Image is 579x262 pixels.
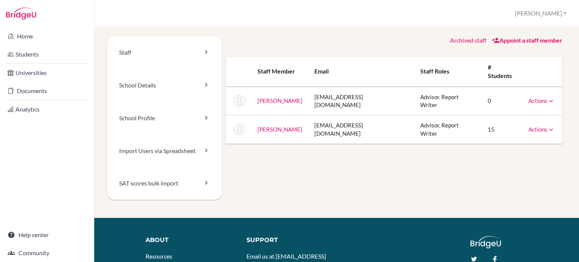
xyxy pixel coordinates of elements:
[414,87,482,115] td: Advisor, Report Writer
[482,87,522,115] td: 0
[414,115,482,144] td: Advisor, Report Writer
[528,126,555,133] a: Actions
[107,102,222,135] a: School Profile
[6,8,36,20] img: Bridge-U
[2,47,92,62] a: Students
[414,57,482,87] th: Staff roles
[470,236,501,248] img: logo_white@2x-f4f0deed5e89b7ecb1c2cc34c3e3d731f90f0f143d5ea2071677605dd97b5244.png
[528,97,555,104] a: Actions
[233,95,245,107] img: Rob Bailey
[107,135,222,167] a: Import Users via Spreadsheet
[251,57,308,87] th: Staff member
[2,102,92,117] a: Analytics
[482,57,522,87] th: # students
[107,69,222,102] a: School Details
[2,65,92,80] a: Universities
[308,87,414,115] td: [EMAIL_ADDRESS][DOMAIN_NAME]
[512,6,570,20] button: [PERSON_NAME]
[2,83,92,98] a: Documents
[450,37,486,44] a: Archived staff
[308,115,414,144] td: [EMAIL_ADDRESS][DOMAIN_NAME]
[233,124,245,136] img: Andy Clifford
[482,115,522,144] td: 15
[2,227,92,242] a: Help center
[146,236,236,245] div: About
[2,245,92,260] a: Community
[107,36,222,69] a: Staff
[492,37,562,44] a: Appoint a staff member
[146,253,172,260] a: Resources
[247,236,331,245] div: Support
[257,97,302,104] a: [PERSON_NAME]
[107,167,222,200] a: SAT scores bulk import
[2,29,92,44] a: Home
[308,57,414,87] th: Email
[257,126,302,133] a: [PERSON_NAME]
